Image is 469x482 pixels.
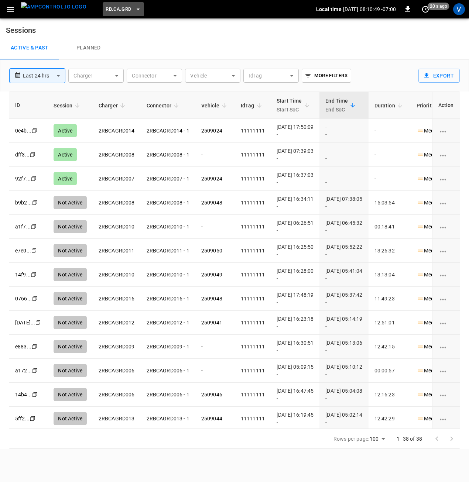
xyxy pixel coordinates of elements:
span: Vehicle [201,101,229,110]
a: 2509024 [201,128,222,134]
div: copy [35,319,42,327]
div: [DATE] 16:25:50 [277,243,314,258]
button: More Filters [302,69,351,83]
img: ampcontrol.io logo [21,2,86,11]
div: [DATE] 06:26:51 [277,219,314,234]
a: 2RBCAGRD009 - 1 [147,344,189,350]
div: [DATE] 17:50:09 [277,123,314,138]
div: copy [31,390,39,399]
a: 2509024 [201,176,222,182]
div: charging session options [438,151,454,158]
button: Export [418,69,460,83]
a: 2RBCAGRD008 - 1 [147,152,189,158]
div: charging session options [438,415,454,422]
div: profile-icon [453,3,465,15]
div: Not Active [54,268,87,281]
div: [DATE] 16:19:45 [277,411,314,426]
div: [DATE] 05:13:06 [325,339,362,354]
a: 2RBCAGRD011 - 1 [147,248,189,254]
div: charging session options [438,391,454,398]
p: Medium [417,247,443,255]
a: 2RBCAGRD012 - 1 [147,320,189,326]
div: Not Active [54,340,87,353]
div: - [277,155,314,162]
div: - [325,227,362,234]
div: copy [31,127,38,135]
div: charging session options [438,319,454,326]
div: [DATE] 05:10:12 [325,363,362,378]
a: a1f7... [15,224,31,230]
p: Medium [417,391,443,399]
span: 20 s ago [428,3,449,10]
div: copy [31,199,39,207]
a: 2RBCAGRD014 [99,128,135,134]
div: - [277,179,314,186]
td: 11111111 [235,263,271,287]
a: 2509048 [201,200,222,206]
a: 2RBCAGRD008 [99,200,135,206]
a: 5ff2... [15,416,30,421]
div: [DATE] 06:45:32 [325,219,362,234]
td: 12:42:29 [369,407,411,431]
p: [DATE] 08:10:49 -07:00 [343,6,396,13]
td: 11111111 [235,215,271,239]
div: copy [30,223,38,231]
p: Medium [417,367,443,375]
div: sessions table [9,92,460,429]
div: Active [54,172,77,185]
td: 13:13:04 [369,263,411,287]
td: 11:49:23 [369,287,411,311]
div: - [325,371,362,378]
div: - [325,131,362,138]
div: Last 24 hrs [23,69,65,83]
a: 2RBCAGRD014 - 1 [147,128,189,134]
div: - [325,419,362,426]
div: Not Active [54,364,87,377]
div: - [277,419,314,426]
a: 2RBCAGRD016 - 1 [147,296,189,302]
div: copy [30,271,38,279]
div: - [277,347,314,354]
div: charging session options [438,367,454,374]
div: Active [54,148,77,161]
a: 2509046 [201,392,222,397]
td: 13:26:32 [369,239,411,263]
div: End Time [325,96,348,114]
div: [DATE] 16:28:00 [277,267,314,282]
button: set refresh interval [420,3,431,15]
a: 0766... [15,296,32,302]
a: 2RBCAGRD013 - 1 [147,416,189,421]
div: [DATE] 05:37:42 [325,291,362,306]
div: [DATE] 07:38:05 [325,195,362,210]
div: [DATE] 17:48:19 [277,291,314,306]
td: 11111111 [235,239,271,263]
div: [DATE] 16:30:51 [277,339,314,354]
a: 2RBCAGRD008 - 1 [147,200,189,206]
div: [DATE] 16:47:45 [277,387,314,402]
div: [DATE] 07:39:03 [277,147,314,162]
div: Not Active [54,196,87,209]
a: dff3... [15,152,30,158]
a: 2RBCAGRD011 [99,248,135,254]
a: 92f7... [15,176,31,182]
a: 2RBCAGRD008 [99,152,135,158]
div: - [325,203,362,210]
p: Medium [417,199,443,207]
span: Session [54,101,82,110]
td: 12:51:01 [369,311,411,335]
div: charging session options [438,247,454,254]
a: a172... [15,368,32,373]
td: 00:18:41 [369,215,411,239]
a: b9b2... [15,200,32,206]
div: 100 [370,434,387,444]
td: - [195,359,235,383]
a: 2RBCAGRD010 - 1 [147,224,189,230]
div: charging session options [438,223,454,230]
a: e883... [15,344,31,350]
td: - [369,119,411,143]
td: 00:00:57 [369,359,411,383]
a: 0e4b... [15,128,31,134]
div: Not Active [54,244,87,257]
p: Medium [417,415,443,423]
p: Rows per page: [333,435,369,443]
